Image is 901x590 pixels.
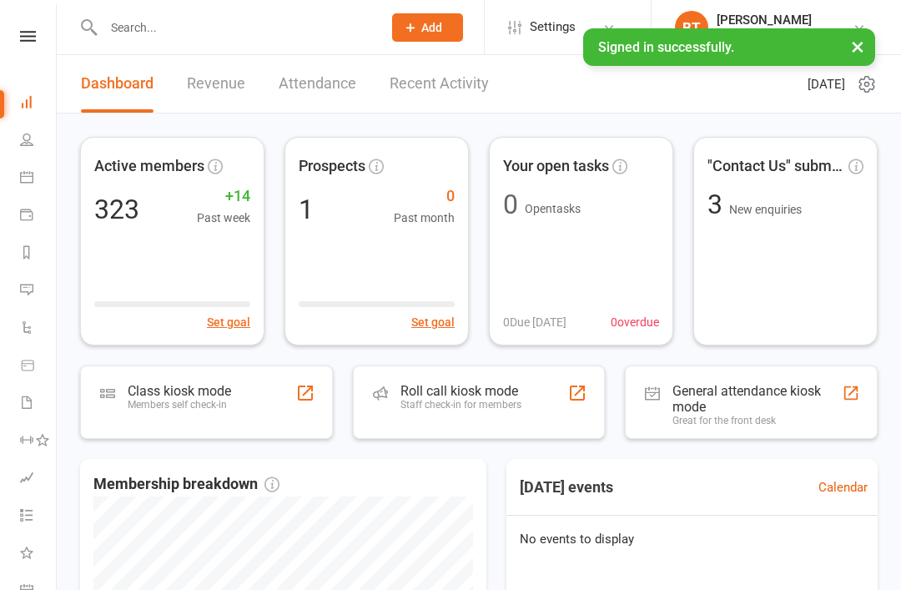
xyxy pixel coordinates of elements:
span: Your open tasks [503,154,609,179]
div: Great for the front desk [672,415,842,426]
span: [DATE] [808,74,845,94]
a: Reports [20,235,58,273]
a: Dashboard [81,55,154,113]
div: 1 [299,196,314,223]
div: General attendance kiosk mode [672,383,842,415]
a: Product Sales [20,348,58,386]
span: Past month [394,209,455,227]
div: 323 [94,196,139,223]
span: Active members [94,154,204,179]
span: Add [421,21,442,34]
span: 0 Due [DATE] [503,313,566,331]
span: Past week [197,209,250,227]
div: Cypress Badminton [717,28,818,43]
button: Add [392,13,463,42]
input: Search... [98,16,370,39]
span: 3 [707,189,729,220]
span: 0 overdue [611,313,659,331]
div: Roll call kiosk mode [400,383,521,399]
span: Settings [530,8,576,46]
div: Staff check-in for members [400,399,521,411]
span: +14 [197,184,250,209]
button: Set goal [207,313,250,331]
span: Signed in successfully. [598,39,734,55]
a: Assessments [20,461,58,498]
a: People [20,123,58,160]
a: Calendar [818,477,868,497]
div: Class kiosk mode [128,383,231,399]
div: BT [675,11,708,44]
span: "Contact Us" submissions [707,154,845,179]
a: Payments [20,198,58,235]
span: Open tasks [525,202,581,215]
span: Prospects [299,154,365,179]
h3: [DATE] events [506,472,627,502]
a: Revenue [187,55,245,113]
div: [PERSON_NAME] [717,13,818,28]
div: 0 [503,191,518,218]
span: 0 [394,184,455,209]
button: Set goal [411,313,455,331]
a: Dashboard [20,85,58,123]
span: New enquiries [729,203,802,216]
span: Membership breakdown [93,472,279,497]
div: No events to display [500,516,884,562]
a: Attendance [279,55,356,113]
a: Recent Activity [390,55,489,113]
button: × [843,28,873,64]
a: Calendar [20,160,58,198]
div: Members self check-in [128,399,231,411]
a: What's New [20,536,58,573]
